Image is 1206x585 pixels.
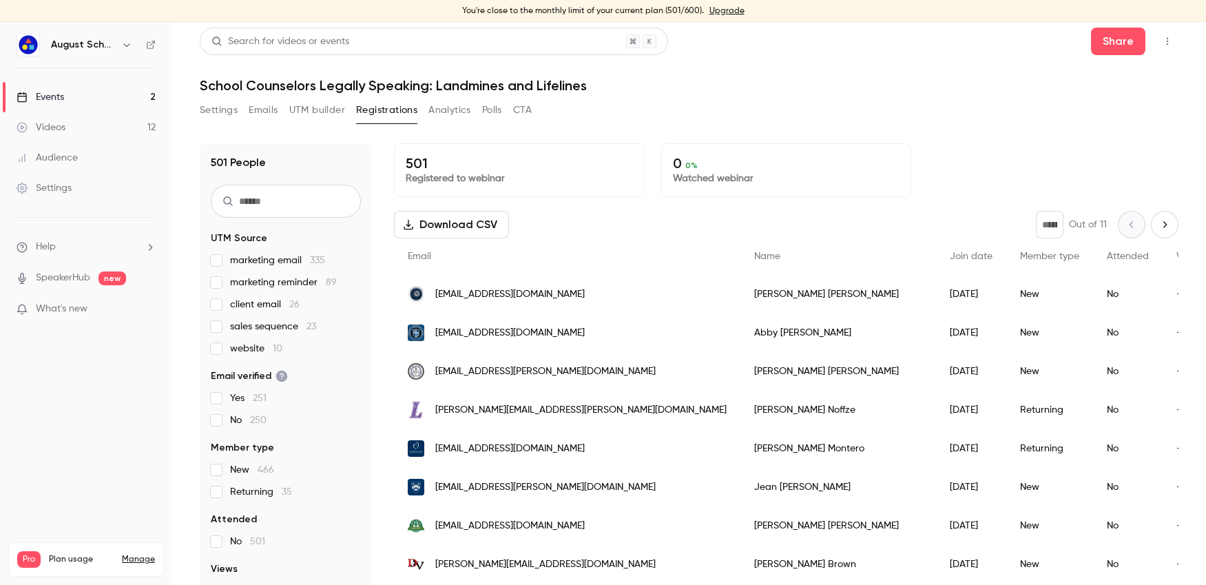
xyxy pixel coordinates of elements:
p: Watched webinar [673,172,900,185]
div: New [1006,545,1093,584]
span: 10 [273,344,282,353]
span: 501 [250,537,265,546]
span: 250 [250,415,267,425]
span: Yes [230,391,267,405]
div: [DATE] [936,468,1006,506]
li: help-dropdown-opener [17,240,156,254]
span: No [230,413,267,427]
img: carrollton.org [408,440,424,457]
span: sales sequence [230,320,316,333]
a: Manage [122,554,155,565]
div: [DATE] [936,545,1006,584]
p: Out of 11 [1069,218,1107,232]
span: Attended [1107,252,1149,261]
span: Plan usage [49,554,114,565]
div: [PERSON_NAME] [PERSON_NAME] [740,506,936,545]
span: [EMAIL_ADDRESS][PERSON_NAME][DOMAIN_NAME] [435,365,656,379]
span: 335 [310,256,325,265]
button: UTM builder [289,99,345,121]
div: Videos [17,121,65,134]
button: Registrations [356,99,417,121]
span: New [230,463,274,477]
div: New [1006,275,1093,314]
span: website [230,342,282,356]
div: Jean [PERSON_NAME] [740,468,936,506]
div: New [1006,314,1093,352]
span: Views [1176,252,1202,261]
span: UTM Source [211,232,267,245]
button: CTA [513,99,532,121]
span: 89 [326,278,337,287]
button: Download CSV [394,211,509,238]
div: No [1093,352,1163,391]
a: SpeakerHub [36,271,90,285]
div: No [1093,275,1163,314]
div: Returning [1006,391,1093,429]
img: dvisd.net [408,556,424,573]
img: headroyce.org [408,517,424,534]
div: [DATE] [936,314,1006,352]
img: gilman.edu [408,479,424,495]
div: Search for videos or events [211,34,349,49]
span: 466 [258,465,274,475]
button: Analytics [428,99,471,121]
div: [DATE] [936,391,1006,429]
span: Name [754,252,780,261]
div: No [1093,391,1163,429]
span: Pro [17,551,41,568]
div: No [1093,468,1163,506]
span: Attended [211,513,257,526]
div: [DATE] [936,429,1006,468]
img: walkerschools.org [408,286,424,302]
div: Events [17,90,64,104]
a: Upgrade [709,6,745,17]
span: [EMAIL_ADDRESS][DOMAIN_NAME] [435,326,585,340]
div: New [1006,468,1093,506]
button: Settings [200,99,238,121]
h1: School Counselors Legally Speaking: Landmines and Lifelines [200,77,1178,94]
div: [DATE] [936,352,1006,391]
div: Settings [17,181,72,195]
iframe: Noticeable Trigger [139,303,156,316]
span: [PERSON_NAME][EMAIL_ADDRESS][DOMAIN_NAME] [435,557,656,572]
div: [PERSON_NAME] Brown [740,545,936,584]
div: [PERSON_NAME] Noffze [740,391,936,429]
button: Next page [1151,211,1178,238]
span: 35 [282,487,292,497]
span: No [230,535,265,548]
div: [PERSON_NAME] [PERSON_NAME] [740,275,936,314]
button: Share [1091,28,1145,55]
span: new [98,271,126,285]
h6: August Schools [51,38,116,52]
span: 251 [253,393,267,403]
button: Polls [482,99,502,121]
span: 26 [289,300,300,309]
span: client email [230,298,300,311]
button: Emails [249,99,278,121]
div: No [1093,545,1163,584]
span: Views [211,562,238,576]
span: [EMAIL_ADDRESS][PERSON_NAME][DOMAIN_NAME] [435,480,656,495]
img: burke.k12.ga.us [408,363,424,380]
p: Registered to webinar [406,172,633,185]
div: Abby [PERSON_NAME] [740,314,936,352]
span: Member type [1020,252,1079,261]
div: No [1093,429,1163,468]
span: Member type [211,441,274,455]
span: Join date [950,252,992,261]
span: 23 [306,322,316,331]
div: [DATE] [936,506,1006,545]
span: Email [408,252,431,261]
span: 0 % [685,161,698,170]
div: [PERSON_NAME] [PERSON_NAME] [740,352,936,391]
span: marketing reminder [230,276,337,289]
span: [EMAIL_ADDRESS][DOMAIN_NAME] [435,442,585,456]
p: 0 [673,155,900,172]
span: [PERSON_NAME][EMAIL_ADDRESS][PERSON_NAME][DOMAIN_NAME] [435,403,727,418]
img: tcsfairfax.org [408,325,424,341]
div: New [1006,352,1093,391]
span: marketing email [230,254,325,267]
div: [DATE] [936,275,1006,314]
div: Audience [17,151,78,165]
div: No [1093,506,1163,545]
